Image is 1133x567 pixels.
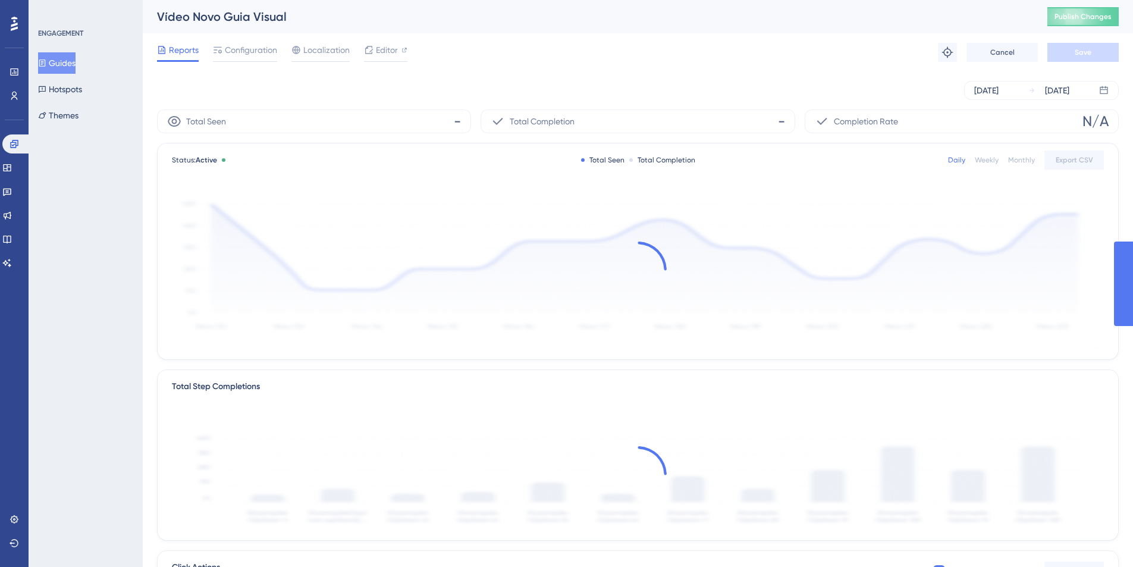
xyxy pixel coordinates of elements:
button: Themes [38,105,79,126]
span: Active [196,156,217,164]
div: ENGAGEMENT [38,29,83,38]
span: - [778,112,785,131]
button: Publish Changes [1047,7,1119,26]
span: - [454,112,461,131]
iframe: UserGuiding AI Assistant Launcher [1083,520,1119,556]
div: [DATE] [1045,83,1069,98]
button: Export CSV [1044,151,1104,170]
div: Total Step Completions [172,380,260,394]
div: Total Completion [629,155,695,165]
div: Monthly [1008,155,1035,165]
span: Reports [169,43,199,57]
div: Daily [948,155,965,165]
span: Configuration [225,43,277,57]
button: Guides [38,52,76,74]
div: Vídeo Novo Guia Visual [157,8,1018,25]
div: Total Seen [581,155,624,165]
span: Export CSV [1056,155,1093,165]
span: Cancel [990,48,1015,57]
span: Status: [172,155,217,165]
div: [DATE] [974,83,999,98]
span: Editor [376,43,398,57]
span: Total Completion [510,114,575,129]
button: Save [1047,43,1119,62]
span: Save [1075,48,1091,57]
button: Hotspots [38,79,82,100]
div: Weekly [975,155,999,165]
span: Total Seen [186,114,226,129]
button: Cancel [966,43,1038,62]
span: Publish Changes [1054,12,1112,21]
span: Completion Rate [834,114,898,129]
span: N/A [1082,112,1109,131]
span: Localization [303,43,350,57]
